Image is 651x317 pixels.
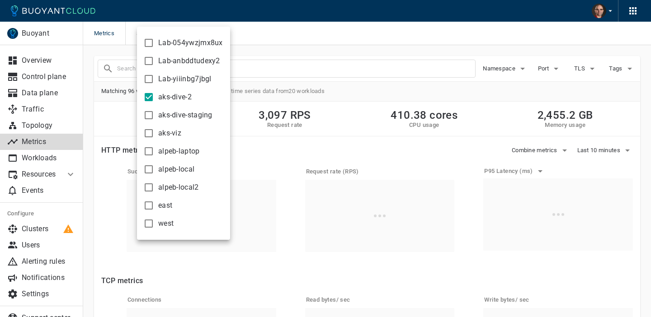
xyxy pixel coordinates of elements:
[158,111,212,120] span: aks-dive-staging
[158,56,220,65] span: Lab-anbddtudexy2
[158,93,192,102] span: aks-dive-2
[158,183,199,192] span: alpeb-local2
[158,165,194,174] span: alpeb-local
[158,219,174,228] span: west
[158,129,181,138] span: aks-viz
[158,147,200,156] span: alpeb-laptop
[158,201,172,210] span: east
[158,38,223,47] span: Lab-054ywzjmx8ux
[158,75,212,84] span: Lab-yiiinbg7jbgl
